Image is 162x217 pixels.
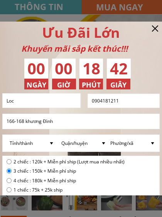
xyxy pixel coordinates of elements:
[5,114,157,129] input: Địa chỉ
[13,177,125,184] span: 4 chiếc : 180k + Miễn phí ship
[21,42,141,56] div: Khuyến mãi sắp kết thúc!!!
[12,22,150,44] div: Ưu Đãi Lớn
[5,94,78,108] input: Họ và Tên
[27,79,51,91] h3: NGÀY
[13,158,125,165] span: 2 chiếc : 120k + Miễn phí ship (Lượt mua nhiều nhất)
[13,186,125,193] span: 1 chiếc : 75k + 25k ship
[57,79,81,91] h3: GIỜ
[90,94,157,108] input: Số điện thoại
[13,167,125,175] span: 3 chiếc : 150k + Miễn phí ship
[110,79,134,91] h3: GIÂY
[82,79,106,91] h3: PHÚT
